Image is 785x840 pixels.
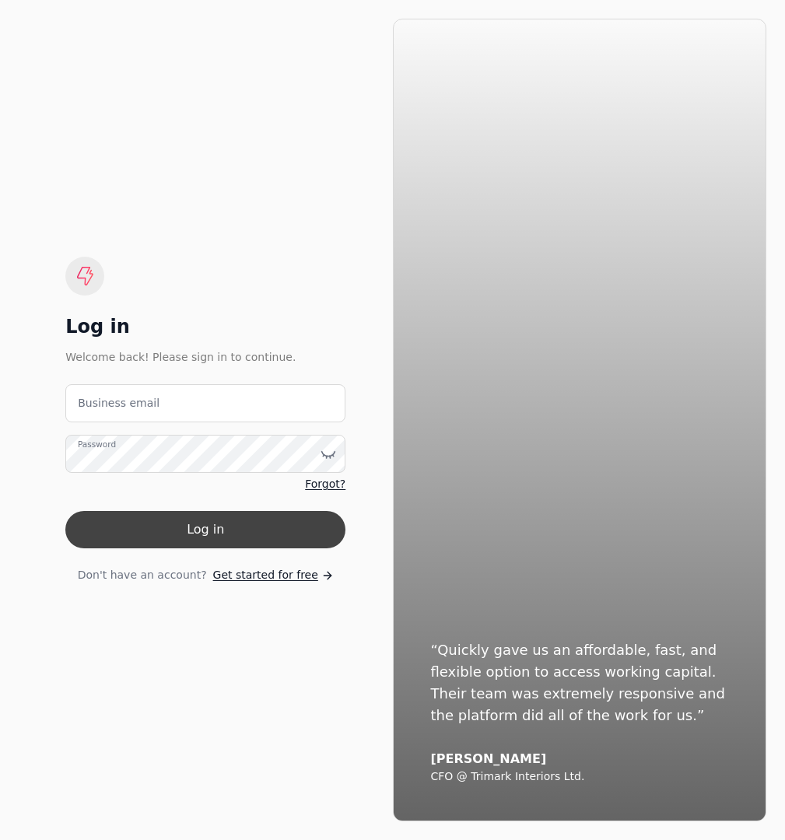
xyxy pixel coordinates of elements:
div: “Quickly gave us an affordable, fast, and flexible option to access working capital. Their team w... [431,639,729,726]
div: Welcome back! Please sign in to continue. [65,348,345,366]
span: Get started for free [213,567,318,583]
a: Forgot? [305,476,345,492]
div: [PERSON_NAME] [431,751,729,767]
label: Password [78,439,116,451]
button: Log in [65,511,345,548]
a: Get started for free [213,567,334,583]
div: CFO @ Trimark Interiors Ltd. [431,770,729,784]
div: Log in [65,314,345,339]
label: Business email [78,395,159,411]
span: Don't have an account? [78,567,207,583]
